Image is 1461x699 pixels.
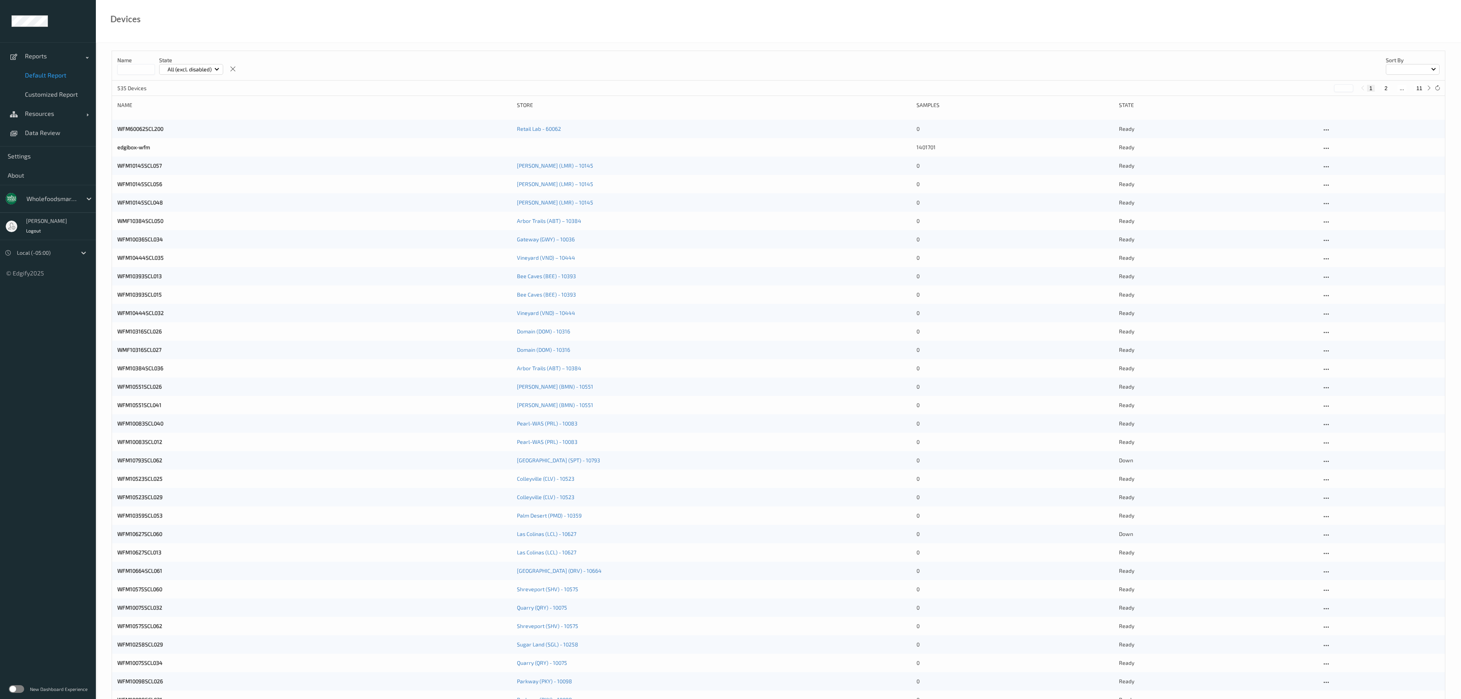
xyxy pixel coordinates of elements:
p: ready [1119,604,1316,612]
p: All (excl. disabled) [165,66,214,73]
div: 0 [916,272,1114,280]
div: 0 [916,125,1114,133]
div: 1401701 [916,143,1114,151]
a: WFM10523SCL025 [117,475,163,482]
div: 0 [916,420,1114,427]
div: 0 [916,383,1114,391]
a: WFM10083SCL012 [117,439,162,445]
a: Sugar Land (SGL) - 10258 [517,641,578,648]
div: 0 [916,401,1114,409]
p: ready [1119,383,1316,391]
p: ready [1119,125,1316,133]
p: ready [1119,291,1316,298]
a: edgibox-wfm [117,144,150,150]
a: Bee Caves (BEE) - 10393 [517,291,576,298]
div: 0 [916,604,1114,612]
a: WFM10145SCL048 [117,199,163,206]
a: [PERSON_NAME] (LMR) – 10145 [517,181,593,187]
p: ready [1119,272,1316,280]
p: ready [1119,475,1316,483]
a: [PERSON_NAME] (LMR) – 10145 [517,162,593,169]
div: 0 [916,475,1114,483]
div: 0 [916,512,1114,519]
div: 0 [916,530,1114,538]
a: Las Colinas (LCL) - 10627 [517,549,576,556]
p: ready [1119,401,1316,409]
a: Arbor Trails (ABT) – 10384 [517,218,581,224]
div: 0 [916,659,1114,667]
a: WFM10627SCL060 [117,531,162,537]
a: Quarry (QRY) - 10075 [517,604,567,611]
div: Store [517,101,911,109]
a: WFM10551SCL026 [117,383,162,390]
div: Devices [110,15,141,23]
a: Domain (DOM) - 10316 [517,346,570,353]
a: WFM10258SCL029 [117,641,163,648]
p: State [159,56,223,64]
a: WFM10664SCL061 [117,567,162,574]
a: [GEOGRAPHIC_DATA] (ORV) - 10664 [517,567,602,574]
a: WFM10393SCL015 [117,291,162,298]
a: WFM60062SCL200 [117,125,163,132]
div: State [1119,101,1316,109]
div: 0 [916,217,1114,225]
p: ready [1119,309,1316,317]
a: Vineyard (VND) – 10444 [517,254,575,261]
div: 0 [916,641,1114,648]
p: ready [1119,328,1316,335]
p: ready [1119,438,1316,446]
a: Gateway (GWY) – 10036 [517,236,575,242]
div: 0 [916,567,1114,575]
a: WFM10793SCL062 [117,457,162,463]
p: ready [1119,180,1316,188]
div: Name [117,101,512,109]
p: ready [1119,622,1316,630]
a: Pearl-WAS (PRL) - 10083 [517,439,577,445]
a: WMF10316SCL027 [117,346,161,353]
a: Shreveport (SHV) - 10575 [517,623,578,629]
a: WFM10145SCL057 [117,162,162,169]
div: 0 [916,328,1114,335]
div: 0 [916,493,1114,501]
p: ready [1119,143,1316,151]
a: WFM10036SCL034 [117,236,163,242]
div: 0 [916,346,1114,354]
div: 0 [916,457,1114,464]
div: 0 [916,309,1114,317]
p: ready [1119,678,1316,685]
a: [PERSON_NAME] (BMN) - 10551 [517,402,593,408]
a: WFM10575SCL060 [117,586,162,592]
p: ready [1119,641,1316,648]
a: WFM10444SCL035 [117,254,164,261]
p: down [1119,457,1316,464]
p: ready [1119,254,1316,262]
a: WFM10523SCL029 [117,494,163,500]
button: 2 [1382,85,1390,92]
a: WFM10575SCL062 [117,623,162,629]
a: Domain (DOM) - 10316 [517,328,570,335]
a: [GEOGRAPHIC_DATA] (SPT) - 10793 [517,457,600,463]
p: ready [1119,364,1316,372]
p: ready [1119,659,1316,667]
p: ready [1119,549,1316,556]
a: WFM10384SCL036 [117,365,163,371]
button: ... [1397,85,1407,92]
a: Shreveport (SHV) - 10575 [517,586,578,592]
a: WFM10145SCL056 [117,181,162,187]
a: Parkway (PKY) - 10098 [517,678,572,684]
p: ready [1119,567,1316,575]
p: Sort by [1386,56,1440,64]
div: 0 [916,180,1114,188]
p: ready [1119,420,1316,427]
a: [PERSON_NAME] (BMN) - 10551 [517,383,593,390]
p: ready [1119,162,1316,170]
a: Colleyville (CLV) - 10523 [517,494,574,500]
div: 0 [916,236,1114,243]
a: Palm Desert (PMD) - 10359 [517,512,582,519]
p: 535 Devices [117,84,175,92]
div: 0 [916,549,1114,556]
p: ready [1119,217,1316,225]
div: 0 [916,291,1114,298]
a: WFM10075SCL032 [117,604,162,611]
div: 0 [916,199,1114,206]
